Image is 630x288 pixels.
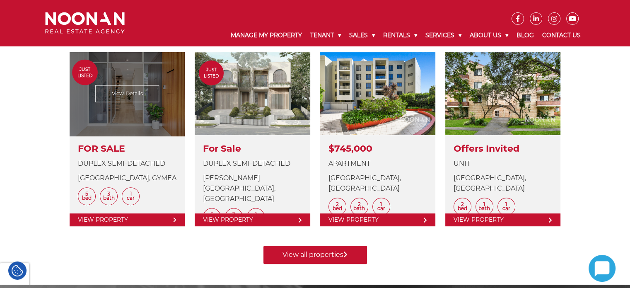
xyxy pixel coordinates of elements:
div: Cookie Settings [8,261,27,280]
a: Manage My Property [227,25,306,46]
a: About Us [466,25,512,46]
a: Sales [345,25,379,46]
a: Blog [512,25,538,46]
a: Contact Us [538,25,585,46]
span: Just Listed [199,67,224,79]
a: Services [421,25,466,46]
a: Rentals [379,25,421,46]
img: Noonan Real Estate Agency [45,12,125,34]
a: Tenant [306,25,345,46]
a: View all properties [263,246,367,264]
